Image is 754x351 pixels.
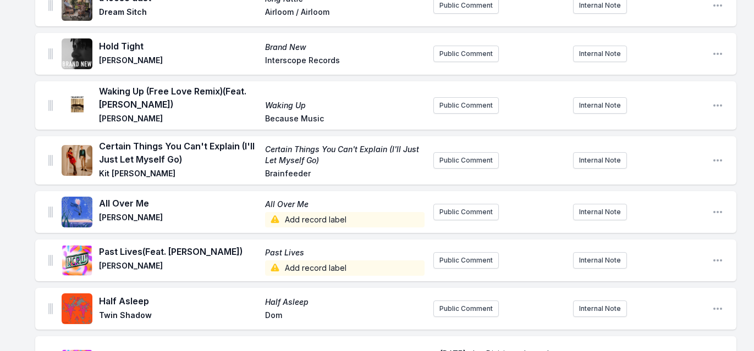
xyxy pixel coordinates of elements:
img: Past Lives [62,245,92,276]
button: Public Comment [433,300,499,317]
span: Waking Up (Free Love Remix) (Feat. [PERSON_NAME]) [99,85,258,111]
button: Open playlist item options [712,255,723,266]
span: Hold Tight [99,40,258,53]
img: Drag Handle [48,207,53,218]
button: Public Comment [433,152,499,169]
span: Twin Shadow [99,310,258,323]
img: Drag Handle [48,155,53,166]
span: Half Asleep [265,297,425,308]
button: Open playlist item options [712,100,723,111]
button: Internal Note [573,252,627,269]
span: Half Asleep [99,294,258,308]
span: Past Lives [265,247,425,258]
button: Open playlist item options [712,207,723,218]
button: Public Comment [433,46,499,62]
button: Internal Note [573,300,627,317]
span: Dream Sitch [99,7,258,20]
span: Brand New [265,42,425,53]
img: Half Asleep [62,293,92,324]
span: Past Lives (Feat. [PERSON_NAME]) [99,245,258,258]
button: Internal Note [573,152,627,169]
span: All Over Me [99,197,258,210]
img: Drag Handle [48,100,53,111]
span: [PERSON_NAME] [99,55,258,68]
span: Because Music [265,113,425,126]
button: Open playlist item options [712,155,723,166]
span: Add record label [265,260,425,276]
button: Public Comment [433,252,499,269]
button: Internal Note [573,97,627,114]
span: Waking Up [265,100,425,111]
span: All Over Me [265,199,425,210]
img: Waking Up [62,90,92,121]
span: Certain Things You Can't Explain (I'll Just Let Myself Go) [99,140,258,166]
span: Dom [265,310,425,323]
img: Brand New [62,38,92,69]
button: Internal Note [573,46,627,62]
span: Add record label [265,212,425,227]
img: Drag Handle [48,255,53,266]
span: Interscope Records [265,55,425,68]
img: Drag Handle [48,48,53,59]
span: [PERSON_NAME] [99,113,258,126]
button: Public Comment [433,97,499,114]
img: Drag Handle [48,303,53,314]
img: All Over Me [62,197,92,227]
img: Certain Things You Can't Explain (I'll Just Let Myself Go) [62,145,92,176]
span: Airloom / Airloom [265,7,425,20]
button: Internal Note [573,204,627,220]
button: Open playlist item options [712,48,723,59]
span: Kit [PERSON_NAME] [99,168,258,181]
span: Brainfeeder [265,168,425,181]
button: Open playlist item options [712,303,723,314]
button: Public Comment [433,204,499,220]
span: [PERSON_NAME] [99,212,258,227]
span: [PERSON_NAME] [99,260,258,276]
span: Certain Things You Can't Explain (I'll Just Let Myself Go) [265,144,425,166]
